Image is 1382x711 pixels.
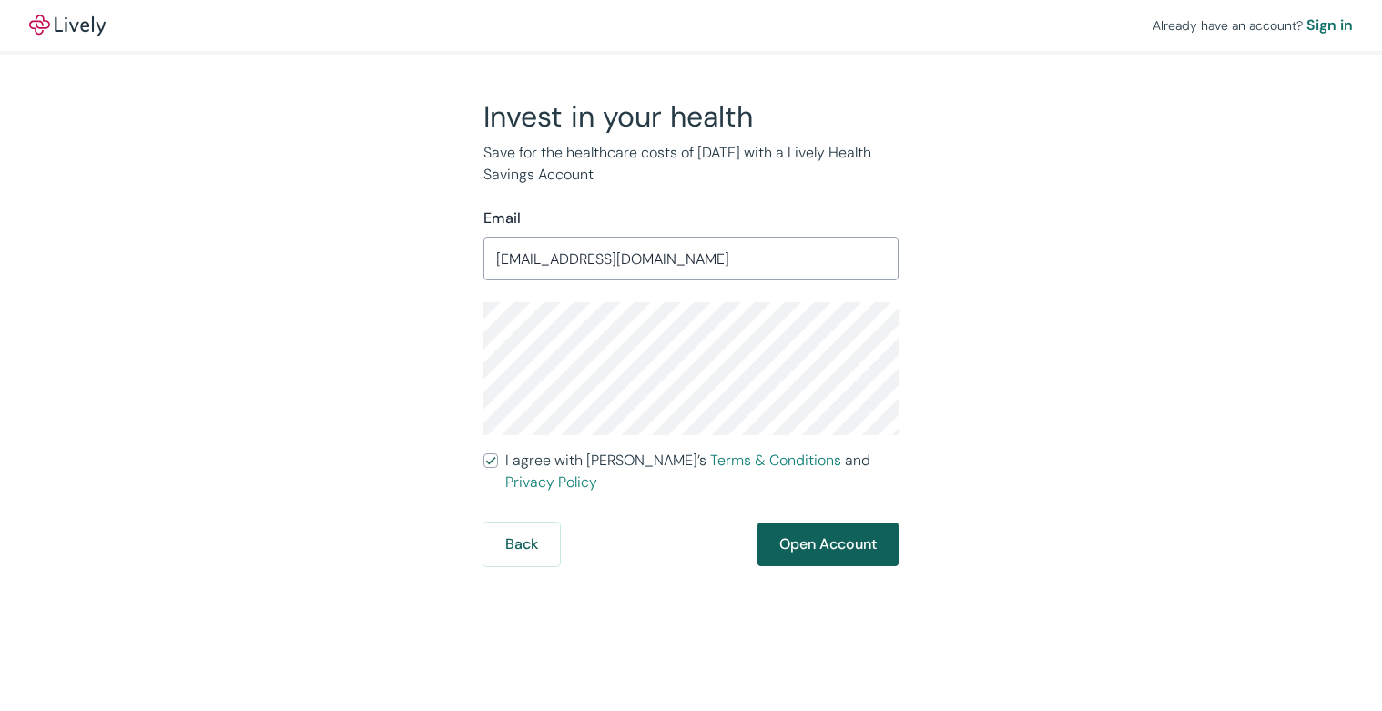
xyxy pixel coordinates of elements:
p: Save for the healthcare costs of [DATE] with a Lively Health Savings Account [483,142,899,186]
img: Lively [29,15,106,36]
a: LivelyLively [29,15,106,36]
h2: Invest in your health [483,98,899,135]
label: Email [483,208,521,229]
div: Already have an account? [1153,15,1353,36]
span: I agree with [PERSON_NAME]’s and [505,450,899,493]
a: Terms & Conditions [710,451,841,470]
a: Privacy Policy [505,472,597,492]
button: Open Account [757,523,899,566]
a: Sign in [1306,15,1353,36]
button: Back [483,523,560,566]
